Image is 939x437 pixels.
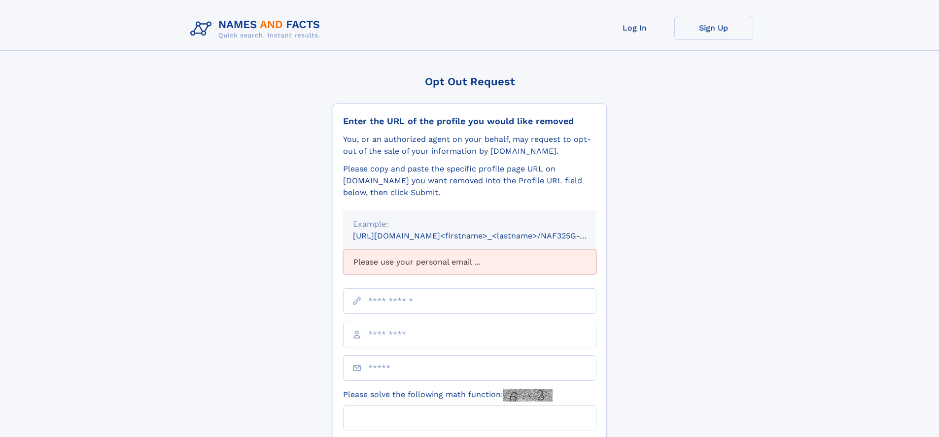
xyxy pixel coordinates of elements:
small: [URL][DOMAIN_NAME]<firstname>_<lastname>/NAF325G-xxxxxxxx [353,231,615,240]
div: Example: [353,218,587,230]
div: Please use your personal email ... [343,250,596,274]
div: Please copy and paste the specific profile page URL on [DOMAIN_NAME] you want removed into the Pr... [343,163,596,199]
label: Please solve the following math function: [343,389,553,402]
div: You, or an authorized agent on your behalf, may request to opt-out of the sale of your informatio... [343,134,596,157]
a: Sign Up [674,16,753,40]
div: Opt Out Request [333,75,607,88]
a: Log In [595,16,674,40]
img: Logo Names and Facts [186,16,328,42]
div: Enter the URL of the profile you would like removed [343,116,596,127]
